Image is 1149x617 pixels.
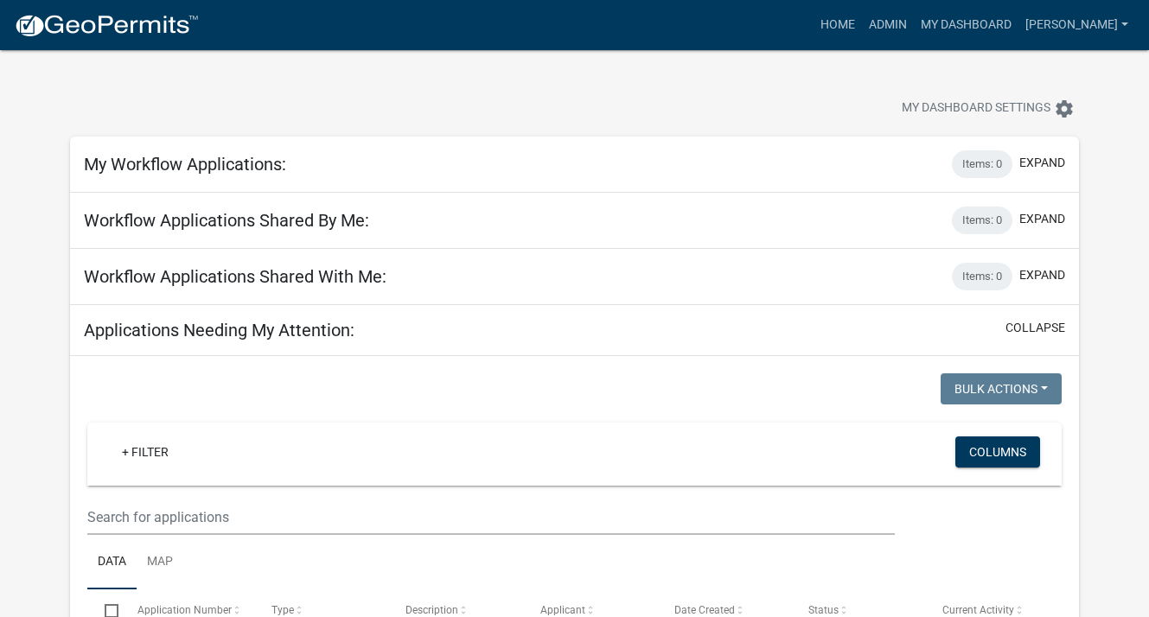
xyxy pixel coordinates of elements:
[941,373,1062,404] button: Bulk Actions
[952,150,1012,178] div: Items: 0
[87,535,137,590] a: Data
[888,92,1088,125] button: My Dashboard Settingssettings
[271,604,294,616] span: Type
[1018,9,1135,41] a: [PERSON_NAME]
[108,436,182,468] a: + Filter
[942,604,1014,616] span: Current Activity
[674,604,735,616] span: Date Created
[137,535,183,590] a: Map
[1019,210,1065,228] button: expand
[952,263,1012,290] div: Items: 0
[808,604,839,616] span: Status
[914,9,1018,41] a: My Dashboard
[84,210,369,231] h5: Workflow Applications Shared By Me:
[955,436,1040,468] button: Columns
[1054,99,1075,119] i: settings
[87,499,894,535] input: Search for applications
[540,604,585,616] span: Applicant
[862,9,914,41] a: Admin
[952,207,1012,234] div: Items: 0
[84,320,354,340] h5: Applications Needing My Attention:
[137,604,232,616] span: Application Number
[84,266,386,287] h5: Workflow Applications Shared With Me:
[1005,319,1065,337] button: collapse
[814,9,862,41] a: Home
[902,99,1050,119] span: My Dashboard Settings
[1019,266,1065,284] button: expand
[1019,154,1065,172] button: expand
[405,604,458,616] span: Description
[84,154,286,175] h5: My Workflow Applications:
